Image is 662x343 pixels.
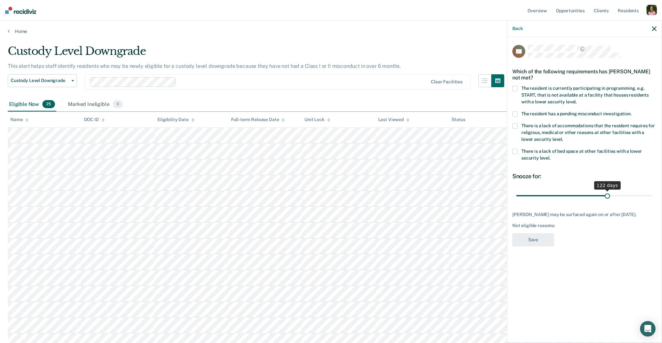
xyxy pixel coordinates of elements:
[113,100,123,109] span: 0
[11,78,69,83] span: Custody Level Downgrade
[521,149,642,161] span: There is a lack of bed space at other facilities with a lower security level.
[512,173,657,180] div: Snooze for:
[521,123,655,142] span: There is a lack of accommodations that the resident requires for religious, medical or other reas...
[67,98,124,112] div: Marked Ineligible
[512,233,554,246] button: Save
[521,111,632,116] span: The resident has a pending misconduct investigation.
[512,212,657,217] div: [PERSON_NAME] may be surfaced again on or after [DATE].
[594,181,621,190] div: 122 days
[512,63,657,86] div: Which of the following requirements has [PERSON_NAME] not met?
[42,100,55,109] span: 25
[8,28,654,34] a: Home
[8,98,56,112] div: Eligible Now
[8,63,401,69] p: This alert helps staff identify residents who may be newly eligible for a custody level downgrade...
[157,117,195,122] div: Eligibility Date
[378,117,410,122] div: Last Viewed
[8,45,504,63] div: Custody Level Downgrade
[231,117,285,122] div: Full-term Release Date
[304,117,330,122] div: Unit Lock
[452,117,465,122] div: Status
[512,26,523,31] button: Back
[640,321,656,337] div: Open Intercom Messenger
[10,117,28,122] div: Name
[521,86,649,104] span: The resident is currently participating in programming, e.g. START, that is not available at a fa...
[5,7,36,14] img: Recidiviz
[512,223,657,228] div: Not eligible reasons:
[84,117,105,122] div: DOC ID
[431,79,463,85] div: Clear facilities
